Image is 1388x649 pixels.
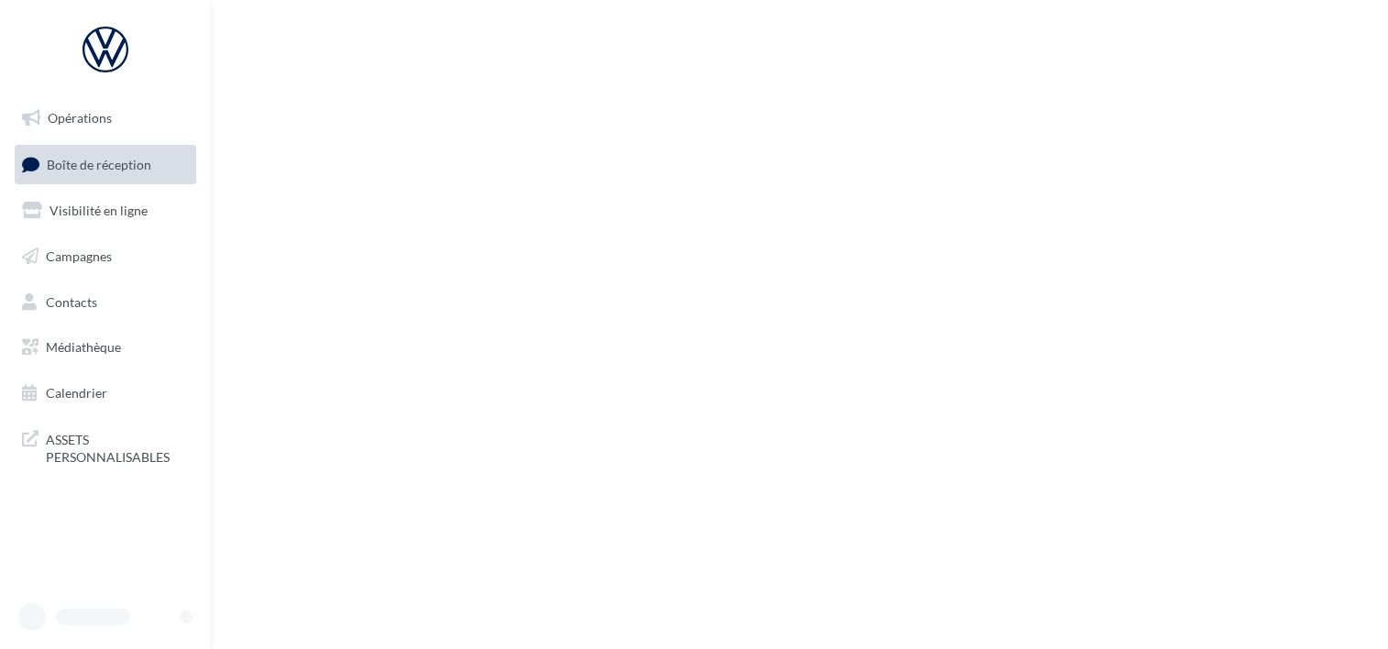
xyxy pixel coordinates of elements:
span: Médiathèque [46,339,121,355]
span: Visibilité en ligne [50,203,148,218]
span: ASSETS PERSONNALISABLES [46,427,189,467]
a: Opérations [11,99,200,137]
a: Campagnes [11,237,200,276]
span: Boîte de réception [47,156,151,171]
a: Visibilité en ligne [11,192,200,230]
span: Calendrier [46,385,107,401]
a: ASSETS PERSONNALISABLES [11,420,200,474]
span: Campagnes [46,248,112,264]
a: Contacts [11,283,200,322]
a: Boîte de réception [11,145,200,184]
span: Opérations [48,110,112,126]
span: Contacts [46,293,97,309]
a: Calendrier [11,374,200,412]
a: Médiathèque [11,328,200,367]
